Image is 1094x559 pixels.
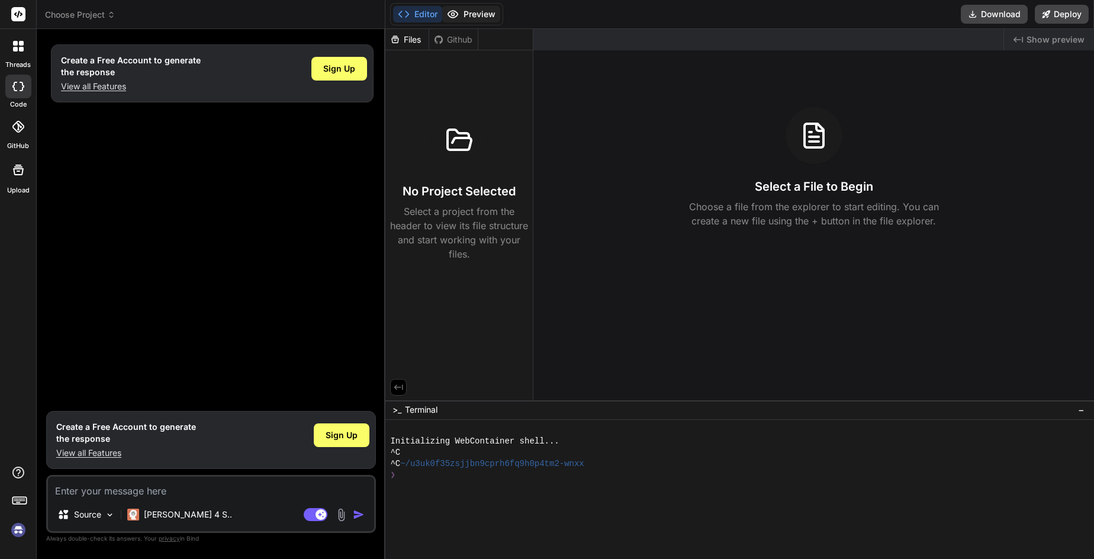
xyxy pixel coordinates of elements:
span: privacy [159,535,180,542]
span: Terminal [405,404,437,416]
button: Deploy [1035,5,1089,24]
img: Claude 4 Sonnet [127,509,139,521]
img: icon [353,509,365,521]
div: Github [429,34,478,46]
p: Always double-check its answers. Your in Bind [46,533,376,544]
p: Select a project from the header to view its file structure and start working with your files. [390,204,528,261]
span: Initializing WebContainer shell... [390,436,559,447]
p: View all Features [61,81,201,92]
label: code [10,99,27,110]
h1: Create a Free Account to generate the response [61,54,201,78]
span: Sign Up [323,63,355,75]
label: threads [5,60,31,70]
button: Preview [442,6,500,23]
span: ^C [390,447,400,458]
p: [PERSON_NAME] 4 S.. [144,509,232,521]
span: − [1078,404,1085,416]
button: − [1076,400,1087,419]
img: signin [8,520,28,540]
h3: No Project Selected [403,183,516,200]
span: ~/u3uk0f35zsjjbn9cprh6fq9h0p4tm2-wnxx [400,458,584,470]
h3: Select a File to Begin [755,178,873,195]
span: >_ [392,404,401,416]
p: Source [74,509,101,521]
label: Upload [7,185,30,195]
button: Download [961,5,1028,24]
div: Files [385,34,429,46]
span: Choose Project [45,9,115,21]
p: Choose a file from the explorer to start editing. You can create a new file using the + button in... [681,200,947,228]
img: attachment [334,508,348,522]
button: Editor [393,6,442,23]
span: ^C [390,458,400,470]
span: Sign Up [326,429,358,441]
h1: Create a Free Account to generate the response [56,421,196,445]
span: ❯ [390,470,395,481]
span: Show preview [1027,34,1085,46]
p: View all Features [56,447,196,459]
label: GitHub [7,141,29,151]
img: Pick Models [105,510,115,520]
